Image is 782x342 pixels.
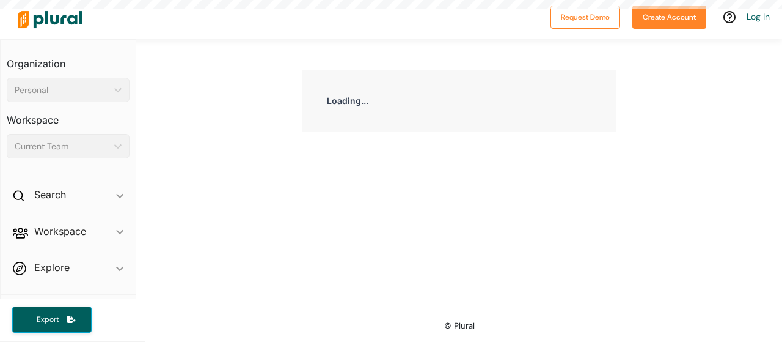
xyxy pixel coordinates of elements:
[7,46,130,73] h3: Organization
[28,314,67,325] span: Export
[15,84,109,97] div: Personal
[34,188,66,201] h2: Search
[302,70,616,132] div: Loading...
[632,6,706,29] button: Create Account
[550,6,620,29] button: Request Demo
[7,102,130,129] h3: Workspace
[747,11,770,22] a: Log In
[632,10,706,23] a: Create Account
[15,140,109,153] div: Current Team
[444,321,475,330] small: © Plural
[550,10,620,23] a: Request Demo
[12,307,92,333] button: Export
